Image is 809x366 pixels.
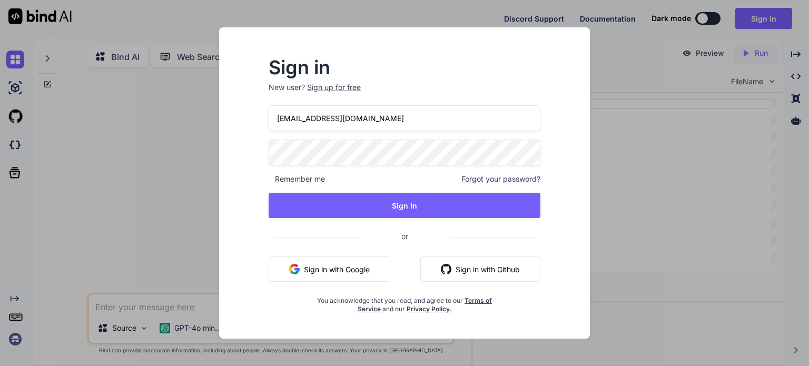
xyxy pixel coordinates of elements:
[269,193,540,218] button: Sign In
[441,264,451,274] img: github
[269,174,325,184] span: Remember me
[461,174,540,184] span: Forgot your password?
[307,82,361,93] div: Sign up for free
[269,256,390,282] button: Sign in with Google
[420,256,540,282] button: Sign in with Github
[359,223,450,249] span: or
[314,290,495,313] div: You acknowledge that you read, and agree to our and our
[269,105,540,131] input: Login or Email
[407,305,452,313] a: Privacy Policy.
[358,296,492,313] a: Terms of Service
[269,82,540,105] p: New user?
[289,264,300,274] img: google
[269,59,540,76] h2: Sign in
